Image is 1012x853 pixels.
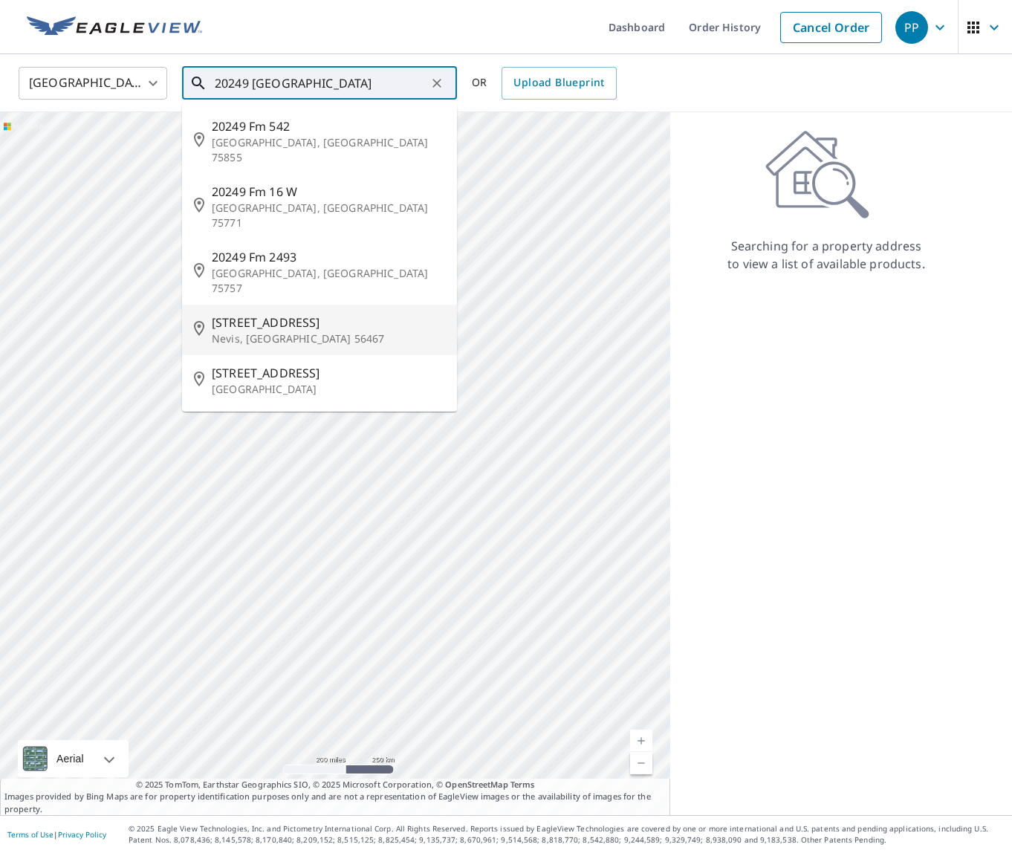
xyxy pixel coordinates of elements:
[58,829,106,840] a: Privacy Policy
[502,67,616,100] a: Upload Blueprint
[19,62,167,104] div: [GEOGRAPHIC_DATA]
[212,382,445,397] p: [GEOGRAPHIC_DATA]
[215,62,426,104] input: Search by address or latitude-longitude
[212,364,445,382] span: [STREET_ADDRESS]
[212,248,445,266] span: 20249 Fm 2493
[212,135,445,165] p: [GEOGRAPHIC_DATA], [GEOGRAPHIC_DATA] 75855
[129,823,1005,846] p: © 2025 Eagle View Technologies, Inc. and Pictometry International Corp. All Rights Reserved. Repo...
[895,11,928,44] div: PP
[472,67,617,100] div: OR
[212,266,445,296] p: [GEOGRAPHIC_DATA], [GEOGRAPHIC_DATA] 75757
[780,12,882,43] a: Cancel Order
[727,237,926,273] p: Searching for a property address to view a list of available products.
[630,730,652,752] a: Current Level 5, Zoom In
[426,73,447,94] button: Clear
[52,740,88,777] div: Aerial
[445,779,507,790] a: OpenStreetMap
[7,830,106,839] p: |
[630,752,652,774] a: Current Level 5, Zoom Out
[212,331,445,346] p: Nevis, [GEOGRAPHIC_DATA] 56467
[212,314,445,331] span: [STREET_ADDRESS]
[513,74,604,92] span: Upload Blueprint
[7,829,53,840] a: Terms of Use
[27,16,202,39] img: EV Logo
[18,740,129,777] div: Aerial
[212,201,445,230] p: [GEOGRAPHIC_DATA], [GEOGRAPHIC_DATA] 75771
[212,117,445,135] span: 20249 Fm 542
[510,779,535,790] a: Terms
[136,779,535,791] span: © 2025 TomTom, Earthstar Geographics SIO, © 2025 Microsoft Corporation, ©
[212,183,445,201] span: 20249 Fm 16 W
